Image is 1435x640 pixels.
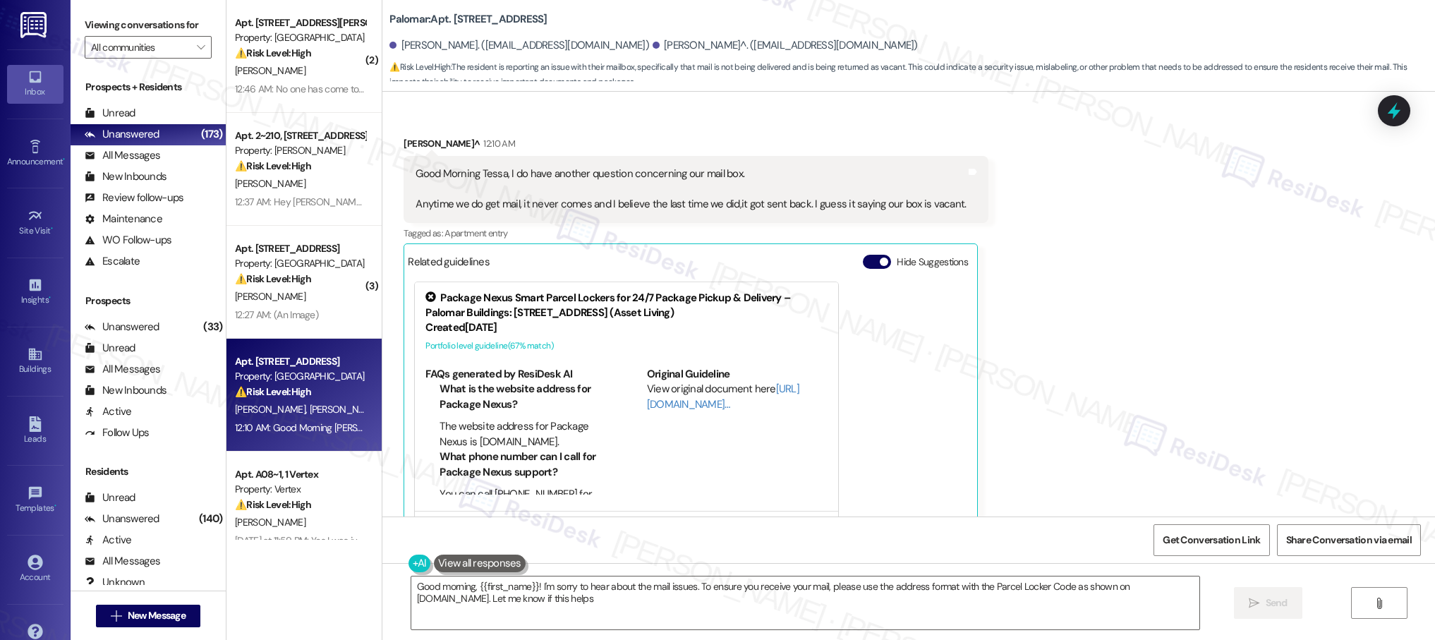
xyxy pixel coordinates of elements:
span: New Message [128,608,186,623]
div: Property: [GEOGRAPHIC_DATA] [235,369,365,384]
span: [PERSON_NAME] [235,177,305,190]
div: 12:27 AM: (An Image) [235,308,318,321]
div: Apt. 2~210, [STREET_ADDRESS] [235,128,365,143]
div: Active [85,404,132,419]
b: Original Guideline [647,367,730,381]
span: • [54,501,56,511]
div: Package Nexus Smart Parcel Lockers for 24/7 Package Pickup & Delivery – Palomar Buildings: [STREE... [425,291,828,321]
div: Follow Ups [85,425,150,440]
div: (33) [200,316,226,338]
div: Property: [PERSON_NAME] [235,143,365,158]
a: Leads [7,412,63,450]
button: New Message [96,605,200,627]
span: [PERSON_NAME]^ [310,403,386,416]
i:  [197,42,205,53]
div: [PERSON_NAME]. ([EMAIL_ADDRESS][DOMAIN_NAME]) [389,38,649,53]
a: Insights • [7,273,63,311]
div: Portfolio level guideline ( 67 % match) [425,339,828,354]
div: Apt. [STREET_ADDRESS] [235,241,365,256]
label: Viewing conversations for [85,14,212,36]
span: Apartment entry [444,227,507,239]
div: Prospects + Residents [71,80,226,95]
input: All communities [91,36,189,59]
i:  [1249,598,1259,609]
div: Unread [85,106,135,121]
div: Residents [71,464,226,479]
a: Account [7,550,63,588]
div: All Messages [85,554,160,569]
span: [PERSON_NAME] [235,64,305,77]
a: [URL][DOMAIN_NAME]… [647,382,799,411]
div: [PERSON_NAME]^. ([EMAIL_ADDRESS][DOMAIN_NAME]) [653,38,918,53]
div: All Messages [85,148,160,163]
div: Unanswered [85,320,159,334]
button: Share Conversation via email [1277,524,1421,556]
div: Good Morning Tessa, I do have another question concerning our mail box. Anytime we do get mail, i... [416,167,966,212]
div: (140) [195,508,226,530]
textarea: Good morning, {{first_name}}! I'm sorry to hear about the mail issues. To ensure you receive your... [411,576,1199,629]
div: All Messages [85,362,160,377]
li: The website address for Package Nexus is [DOMAIN_NAME]. [440,419,607,449]
strong: ⚠️ Risk Level: High [389,61,450,73]
span: Share Conversation via email [1286,533,1412,548]
div: Apt. A08~1, 1 Vertex [235,467,365,482]
a: Site Visit • [7,204,63,242]
button: Get Conversation Link [1154,524,1269,556]
div: Tagged as: [404,223,988,243]
i:  [1374,598,1384,609]
strong: ⚠️ Risk Level: High [235,272,311,285]
div: Maintenance [85,212,162,227]
div: 12:10 AM: Good Morning [PERSON_NAME], I do have another question concerning our mail box. Anytime... [235,421,1126,434]
div: Property: [GEOGRAPHIC_DATA] [235,256,365,271]
div: Unread [85,490,135,505]
div: 12:10 AM [480,136,515,151]
span: Get Conversation Link [1163,533,1260,548]
div: Property: [GEOGRAPHIC_DATA] [235,30,365,45]
strong: ⚠️ Risk Level: High [235,159,311,172]
span: [PERSON_NAME] [235,290,305,303]
div: 12:37 AM: Hey [PERSON_NAME] my fridge is broken I had to throw away all my groceries too which **... [235,195,840,208]
div: Escalate [85,254,140,269]
div: Active [85,533,132,548]
strong: ⚠️ Risk Level: High [235,47,311,59]
div: [PERSON_NAME]^ [404,136,988,156]
div: Property: Vertex [235,482,365,497]
div: New Inbounds [85,169,166,184]
label: Hide Suggestions [897,255,968,270]
span: [PERSON_NAME] [235,403,310,416]
strong: ⚠️ Risk Level: High [235,385,311,398]
div: (173) [198,123,226,145]
div: Unread [85,341,135,356]
span: : The resident is reporting an issue with their mailbox, specifically that mail is not being deli... [389,60,1435,90]
span: • [49,293,51,303]
li: What is the website address for Package Nexus? [440,382,607,412]
li: What phone number can I call for Package Nexus support? [440,449,607,480]
a: Inbox [7,65,63,103]
div: [DATE] at 11:59 PM: Yes I was just wondering if I am going to be suing flex, how do I stop paymen... [235,534,730,547]
div: Apt. [STREET_ADDRESS] [235,354,365,369]
div: Related guidelines [408,255,490,275]
img: ResiDesk Logo [20,12,49,38]
span: Send [1266,596,1288,610]
li: You can call [PHONE_NUMBER] for Package Nexus support. [440,487,607,517]
i:  [111,610,121,622]
div: View original document here [647,382,828,412]
strong: ⚠️ Risk Level: High [235,498,311,511]
div: Unanswered [85,512,159,526]
span: [PERSON_NAME] [235,516,305,529]
span: • [51,224,53,234]
div: Created [DATE] [425,320,828,335]
div: Review follow-ups [85,191,183,205]
b: Palomar: Apt. [STREET_ADDRESS] [389,12,547,27]
b: FAQs generated by ResiDesk AI [425,367,572,381]
button: Send [1234,587,1302,619]
div: WO Follow-ups [85,233,171,248]
span: • [63,155,65,164]
a: Templates • [7,481,63,519]
a: Buildings [7,342,63,380]
div: 12:46 AM: No one has come to replace it [235,83,399,95]
div: Unknown [85,575,145,590]
div: Apt. [STREET_ADDRESS][PERSON_NAME] [235,16,365,30]
div: Unanswered [85,127,159,142]
div: Prospects [71,294,226,308]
